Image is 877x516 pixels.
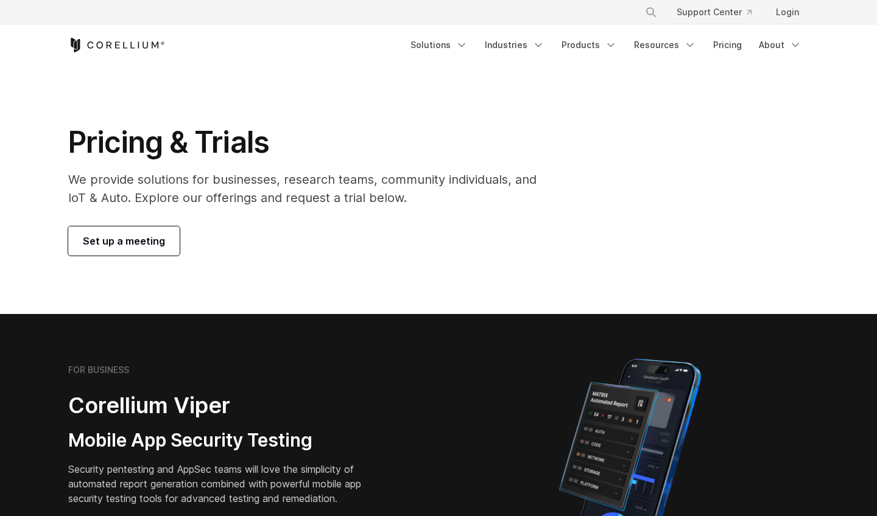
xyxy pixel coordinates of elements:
h3: Mobile App Security Testing [68,429,380,452]
p: Security pentesting and AppSec teams will love the simplicity of automated report generation comb... [68,462,380,506]
button: Search [640,1,662,23]
a: Resources [627,34,703,56]
a: Set up a meeting [68,226,180,256]
a: Support Center [667,1,761,23]
h6: FOR BUSINESS [68,364,129,375]
a: Solutions [403,34,475,56]
span: Set up a meeting [83,234,165,248]
a: Login [766,1,809,23]
h2: Corellium Viper [68,392,380,419]
div: Navigation Menu [630,1,809,23]
div: Navigation Menu [403,34,809,56]
a: Industries [477,34,552,56]
a: Pricing [706,34,749,56]
a: About [752,34,809,56]
p: We provide solutions for businesses, research teams, community individuals, and IoT & Auto. Explo... [68,170,554,207]
a: Corellium Home [68,38,165,52]
a: Products [554,34,624,56]
h1: Pricing & Trials [68,124,554,161]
